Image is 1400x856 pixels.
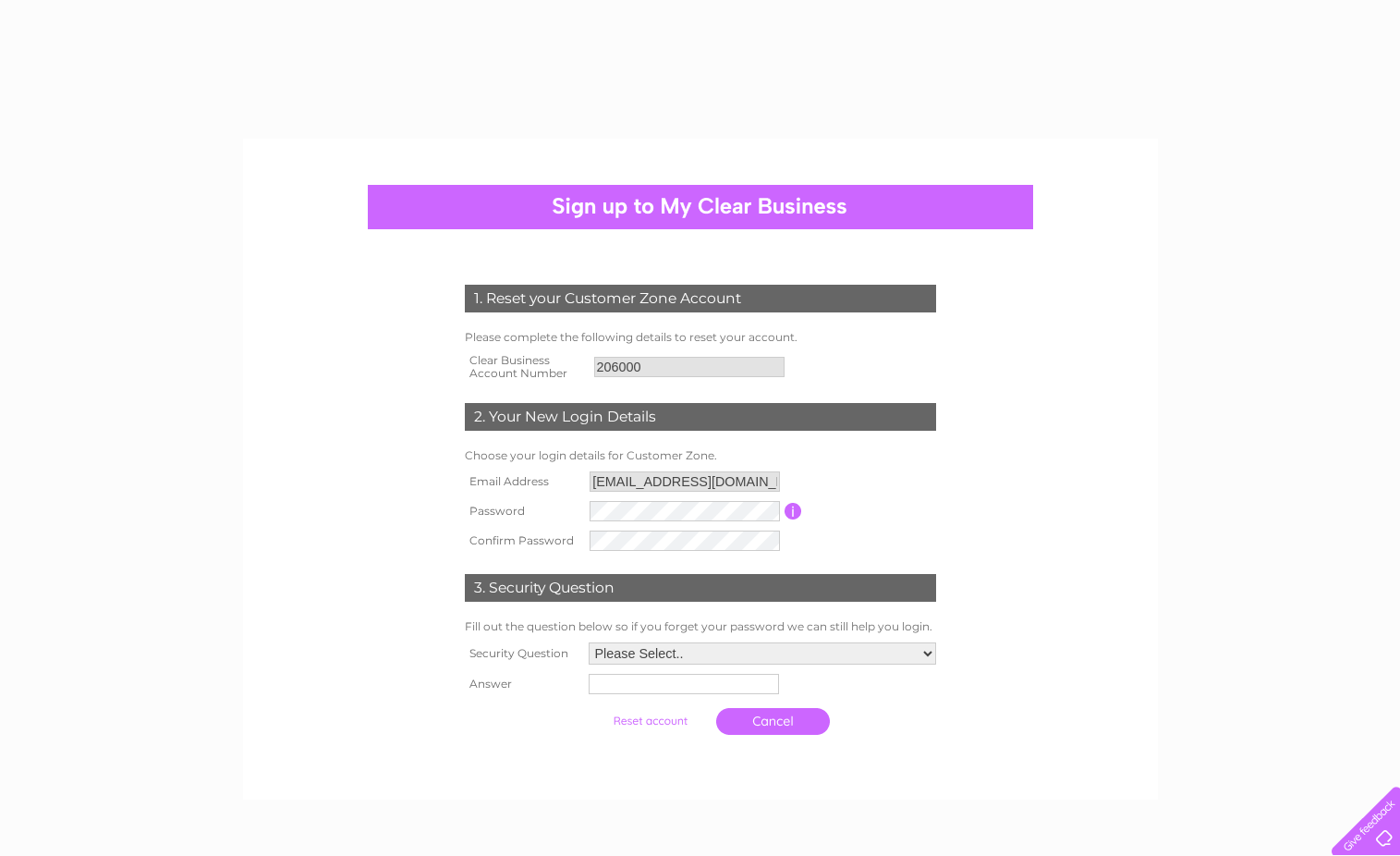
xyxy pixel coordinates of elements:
[460,496,586,526] th: Password
[460,669,584,699] th: Answer
[460,349,590,385] th: Clear Business Account Number
[460,638,584,669] th: Security Question
[785,503,802,520] input: Information
[460,467,586,496] th: Email Address
[460,526,586,556] th: Confirm Password
[593,708,707,734] input: Submit
[465,403,936,431] div: 2. Your New Login Details
[460,616,941,638] td: Fill out the question below so if you forget your password we can still help you login.
[465,574,936,602] div: 3. Security Question
[465,285,936,312] div: 1. Reset your Customer Zone Account
[716,708,830,735] a: Cancel
[460,445,941,467] td: Choose your login details for Customer Zone.
[460,326,941,349] td: Please complete the following details to reset your account.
